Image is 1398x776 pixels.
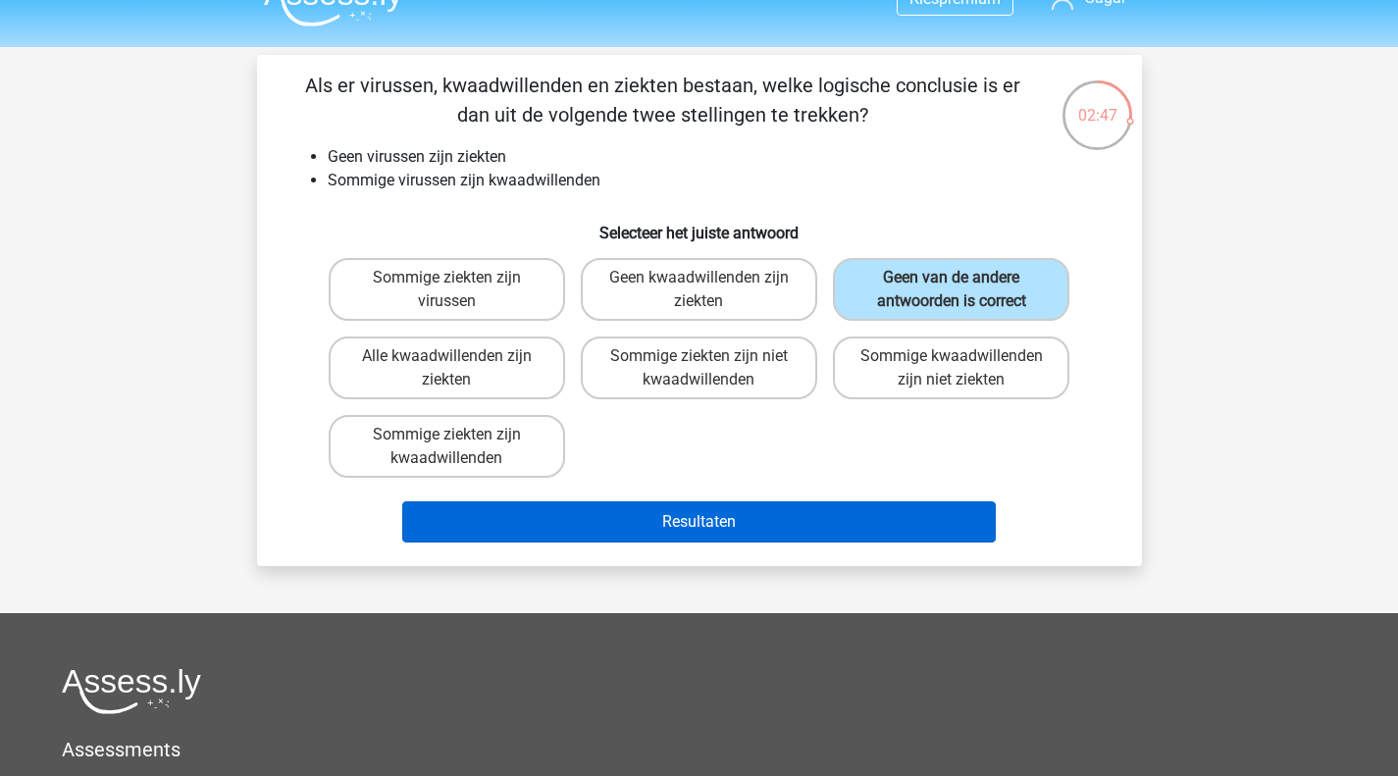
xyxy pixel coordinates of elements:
[329,336,565,399] label: Alle kwaadwillenden zijn ziekten
[581,258,817,321] label: Geen kwaadwillenden zijn ziekten
[62,738,1336,761] h5: Assessments
[833,258,1069,321] label: Geen van de andere antwoorden is correct
[329,415,565,478] label: Sommige ziekten zijn kwaadwillenden
[833,336,1069,399] label: Sommige kwaadwillenden zijn niet ziekten
[288,208,1111,242] h6: Selecteer het juiste antwoord
[328,145,1111,169] li: Geen virussen zijn ziekten
[288,71,1037,129] p: Als er virussen, kwaadwillenden en ziekten bestaan, welke logische conclusie is er dan uit de vol...
[581,336,817,399] label: Sommige ziekten zijn niet kwaadwillenden
[402,501,996,543] button: Resultaten
[62,668,201,714] img: Assessly logo
[1061,78,1134,128] div: 02:47
[328,169,1111,192] li: Sommige virussen zijn kwaadwillenden
[329,258,565,321] label: Sommige ziekten zijn virussen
